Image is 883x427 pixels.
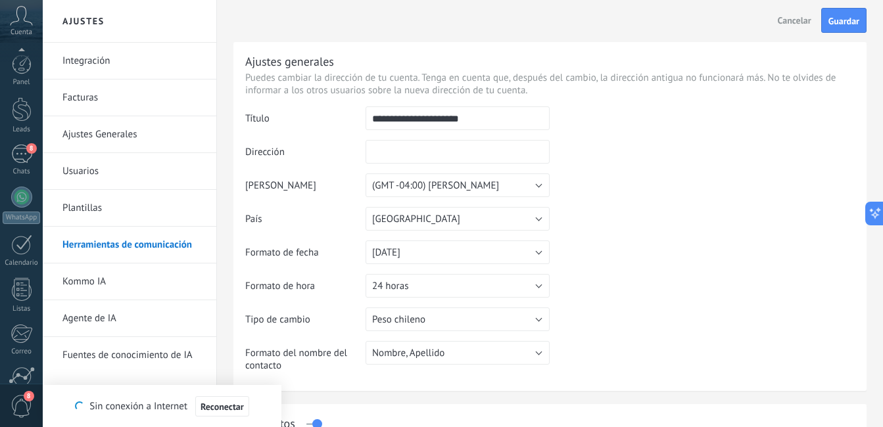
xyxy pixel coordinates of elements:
button: 24 horas [366,274,550,298]
div: Ajustes generales [245,54,334,69]
button: Peso chileno [366,307,550,331]
td: [PERSON_NAME] [245,173,366,207]
a: Herramientas de comunicación [62,227,203,263]
td: Tipo de cambio [245,307,366,341]
span: Nombre, Apellido [372,347,444,359]
li: Facturas [43,79,216,116]
div: Calendario [3,259,41,267]
div: Correo [3,348,41,356]
a: Usuarios [62,153,203,190]
span: Cuenta [11,28,32,37]
div: Sin conexión a Internet [75,395,249,417]
span: Guardar [828,16,859,26]
span: Reconectar [201,402,244,411]
a: Integración [62,43,203,79]
a: Kommo IA [62,263,203,300]
span: 24 horas [372,280,408,292]
span: [DATE] [372,246,400,259]
span: 8 [26,143,37,154]
span: Cancelar [778,14,811,26]
div: Chats [3,168,41,176]
li: Usuarios [43,153,216,190]
span: [GEOGRAPHIC_DATA] [372,213,460,225]
li: Agente de IA [43,300,216,337]
td: Título [245,106,366,140]
button: Cancelar [773,11,817,30]
span: 8 [24,391,34,401]
a: Agente de IA [62,300,203,337]
li: Fuentes de conocimiento de IA [43,337,216,373]
button: [GEOGRAPHIC_DATA] [366,207,550,231]
div: Leads [3,125,41,134]
li: Ajustes Generales [43,116,216,153]
div: Listas [3,305,41,313]
td: Formato de hora [245,274,366,307]
div: WhatsApp [3,212,40,224]
li: Kommo IA [43,263,216,300]
button: Nombre, Apellido [366,341,550,365]
span: (GMT -04:00) [PERSON_NAME] [372,179,499,192]
button: Reconectar [195,396,249,417]
p: Puedes cambiar la dirección de tu cuenta. Tenga en cuenta que, después del cambio, la dirección a... [245,72,855,97]
a: Fuentes de conocimiento de IA [62,337,203,374]
a: Facturas [62,79,203,116]
button: (GMT -04:00) [PERSON_NAME] [366,173,550,197]
span: Peso chileno [372,313,425,326]
div: Panel [3,78,41,87]
button: Guardar [821,8,867,33]
li: Herramientas de comunicación [43,227,216,263]
a: Plantillas [62,190,203,227]
td: Dirección [245,140,366,173]
td: País [245,207,366,240]
li: Plantillas [43,190,216,227]
td: Formato del nombre del contacto [245,341,366,382]
a: Ajustes Generales [62,116,203,153]
td: Formato de fecha [245,240,366,274]
button: [DATE] [366,240,550,264]
li: Integración [43,43,216,79]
